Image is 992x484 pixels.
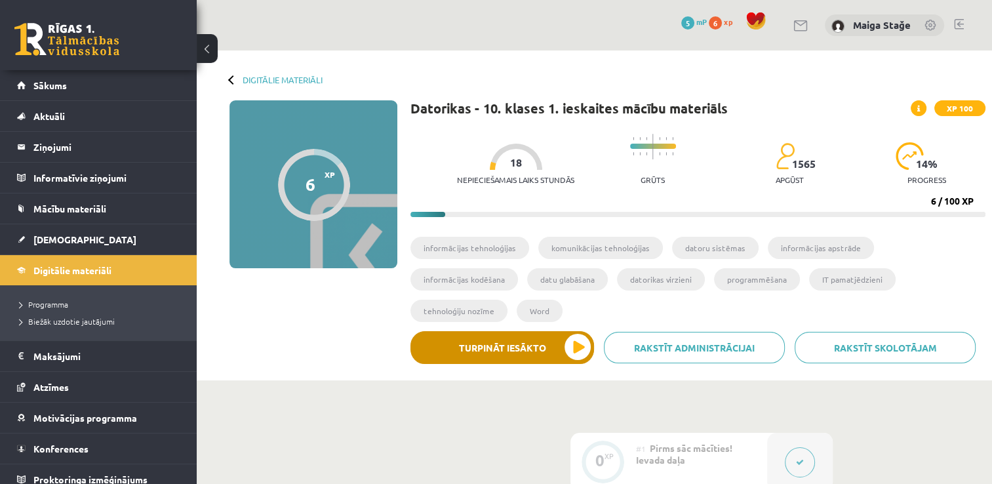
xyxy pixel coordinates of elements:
[665,137,667,140] img: icon-short-line-57e1e144782c952c97e751825c79c345078a6d821885a25fce030b3d8c18986b.svg
[646,137,647,140] img: icon-short-line-57e1e144782c952c97e751825c79c345078a6d821885a25fce030b3d8c18986b.svg
[681,16,694,30] span: 5
[17,341,180,371] a: Maksājumi
[896,142,924,170] img: icon-progress-161ccf0a02000e728c5f80fcf4c31c7af3da0e1684b2b1d7c360e028c24a22f1.svg
[33,163,180,193] legend: Informatīvie ziņojumi
[17,403,180,433] a: Motivācijas programma
[776,142,795,170] img: students-c634bb4e5e11cddfef0936a35e636f08e4e9abd3cc4e673bd6f9a4125e45ecb1.svg
[17,70,180,100] a: Sākums
[934,100,985,116] span: XP 100
[639,152,641,155] img: icon-short-line-57e1e144782c952c97e751825c79c345078a6d821885a25fce030b3d8c18986b.svg
[17,163,180,193] a: Informatīvie ziņojumi
[641,175,665,184] p: Grūts
[605,453,614,460] div: XP
[853,18,911,31] a: Maiga Stağe
[768,237,874,259] li: informācijas apstrāde
[325,170,335,179] span: XP
[20,298,184,310] a: Programma
[20,299,68,310] span: Programma
[776,175,804,184] p: apgūst
[916,158,938,170] span: 14 %
[636,442,732,466] span: Pirms sāc mācīties! Ievada daļa
[809,268,896,291] li: IT pamatjēdzieni
[709,16,739,27] a: 6 xp
[538,237,663,259] li: komunikācijas tehnoloģijas
[709,16,722,30] span: 6
[672,237,759,259] li: datoru sistēmas
[672,137,673,140] img: icon-short-line-57e1e144782c952c97e751825c79c345078a6d821885a25fce030b3d8c18986b.svg
[410,300,507,322] li: tehnoloģiju nozīme
[33,79,67,91] span: Sākums
[20,316,115,327] span: Biežāk uzdotie jautājumi
[636,443,646,454] span: #1
[659,152,660,155] img: icon-short-line-57e1e144782c952c97e751825c79c345078a6d821885a25fce030b3d8c18986b.svg
[681,16,707,27] a: 5 mP
[33,203,106,214] span: Mācību materiāli
[696,16,707,27] span: mP
[243,75,323,85] a: Digitālie materiāli
[410,237,529,259] li: informācijas tehnoloģijas
[633,137,634,140] img: icon-short-line-57e1e144782c952c97e751825c79c345078a6d821885a25fce030b3d8c18986b.svg
[659,137,660,140] img: icon-short-line-57e1e144782c952c97e751825c79c345078a6d821885a25fce030b3d8c18986b.svg
[17,372,180,402] a: Atzīmes
[831,20,844,33] img: Maiga Stağe
[306,174,315,194] div: 6
[517,300,563,322] li: Word
[646,152,647,155] img: icon-short-line-57e1e144782c952c97e751825c79c345078a6d821885a25fce030b3d8c18986b.svg
[410,331,594,364] button: Turpināt iesākto
[17,132,180,162] a: Ziņojumi
[527,268,608,291] li: datu glabāšana
[17,255,180,285] a: Digitālie materiāli
[33,381,69,393] span: Atzīmes
[14,23,119,56] a: Rīgas 1. Tālmācības vidusskola
[510,157,522,169] span: 18
[17,101,180,131] a: Aktuāli
[410,100,728,116] h1: Datorikas - 10. klases 1. ieskaites mācību materiāls
[17,193,180,224] a: Mācību materiāli
[20,315,184,327] a: Biežāk uzdotie jautājumi
[652,134,654,159] img: icon-long-line-d9ea69661e0d244f92f715978eff75569469978d946b2353a9bb055b3ed8787d.svg
[792,158,816,170] span: 1565
[17,434,180,464] a: Konferences
[665,152,667,155] img: icon-short-line-57e1e144782c952c97e751825c79c345078a6d821885a25fce030b3d8c18986b.svg
[595,454,605,466] div: 0
[907,175,946,184] p: progress
[33,132,180,162] legend: Ziņojumi
[795,332,976,363] a: Rakstīt skolotājam
[672,152,673,155] img: icon-short-line-57e1e144782c952c97e751825c79c345078a6d821885a25fce030b3d8c18986b.svg
[33,412,137,424] span: Motivācijas programma
[33,443,89,454] span: Konferences
[639,137,641,140] img: icon-short-line-57e1e144782c952c97e751825c79c345078a6d821885a25fce030b3d8c18986b.svg
[604,332,785,363] a: Rakstīt administrācijai
[457,175,574,184] p: Nepieciešamais laiks stundās
[617,268,705,291] li: datorikas virzieni
[410,268,518,291] li: informācijas kodēšana
[33,341,180,371] legend: Maksājumi
[33,264,111,276] span: Digitālie materiāli
[633,152,634,155] img: icon-short-line-57e1e144782c952c97e751825c79c345078a6d821885a25fce030b3d8c18986b.svg
[714,268,800,291] li: programmēšana
[17,224,180,254] a: [DEMOGRAPHIC_DATA]
[724,16,732,27] span: xp
[33,110,65,122] span: Aktuāli
[33,233,136,245] span: [DEMOGRAPHIC_DATA]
